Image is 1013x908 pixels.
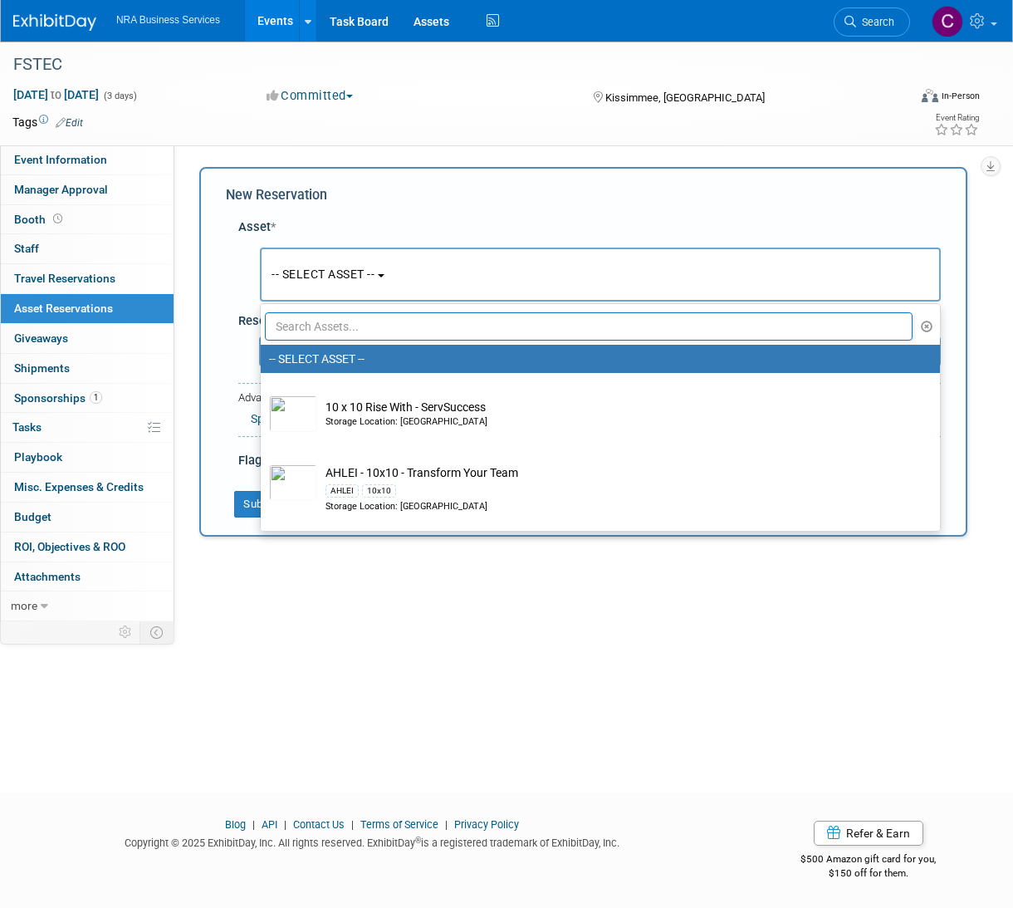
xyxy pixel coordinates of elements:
[325,415,907,429] div: Storage Location: [GEOGRAPHIC_DATA]
[14,391,102,405] span: Sponsorships
[260,248,941,302] button: -- SELECT ASSET --
[441,818,452,831] span: |
[262,818,277,831] a: API
[317,395,907,432] td: 10 x 10 Rise With - ServSuccess
[11,599,37,612] span: more
[12,114,83,130] td: Tags
[317,464,907,513] td: AHLEI - 10x10 - Transform Your Team
[1,175,174,204] a: Manager Approval
[1,264,174,293] a: Travel Reservations
[1,533,174,562] a: ROI, Objectives & ROO
[248,818,259,831] span: |
[238,453,265,468] span: Flag:
[756,842,980,880] div: $500 Amazon gift card for you,
[116,14,220,26] span: NRA Business Services
[12,87,100,102] span: [DATE] [DATE]
[111,621,140,643] td: Personalize Event Tab Strip
[1,503,174,532] a: Budget
[1,234,174,263] a: Staff
[14,302,113,315] span: Asset Reservations
[14,450,62,464] span: Playbook
[922,89,938,102] img: Format-Inperson.png
[238,218,941,236] div: Asset
[1,443,174,472] a: Playbook
[1,473,174,502] a: Misc. Expenses & Credits
[261,87,360,105] button: Committed
[415,836,421,845] sup: ®
[932,6,963,37] img: Chip Romp
[1,413,174,442] a: Tasks
[1,591,174,621] a: more
[14,570,81,583] span: Attachments
[14,153,107,166] span: Event Information
[272,267,374,281] span: -- SELECT ASSET --
[12,832,732,851] div: Copyright © 2025 ExhibitDay, Inc. All rights reserved. ExhibitDay is a registered trademark of Ex...
[251,412,434,425] a: Specify Shipping Logistics Category
[269,348,923,370] label: -- SELECT ASSET --
[50,213,66,225] span: Booth not reserved yet
[14,331,68,345] span: Giveaways
[934,114,979,122] div: Event Rating
[856,16,894,28] span: Search
[325,484,359,498] div: AHLEI
[12,420,42,434] span: Tasks
[14,183,108,196] span: Manager Approval
[1,145,174,174] a: Event Information
[238,312,941,330] div: Reservation Notes
[756,866,980,881] div: $150 off for them.
[234,491,289,518] button: Submit
[14,361,70,375] span: Shipments
[225,818,246,831] a: Blog
[102,91,137,101] span: (3 days)
[238,390,941,406] div: Advanced Options
[140,621,174,643] td: Toggle Event Tabs
[14,242,39,255] span: Staff
[14,540,125,553] span: ROI, Objectives & ROO
[13,14,96,31] img: ExhibitDay
[834,7,910,37] a: Search
[14,272,115,285] span: Travel Reservations
[941,90,980,102] div: In-Person
[1,562,174,591] a: Attachments
[1,294,174,323] a: Asset Reservations
[347,818,358,831] span: |
[360,818,438,831] a: Terms of Service
[605,91,765,104] span: Kissimmee, [GEOGRAPHIC_DATA]
[1,384,174,413] a: Sponsorships1
[7,50,897,80] div: FSTEC
[293,818,345,831] a: Contact Us
[14,213,66,226] span: Booth
[1,354,174,383] a: Shipments
[48,88,64,101] span: to
[14,510,51,523] span: Budget
[226,187,327,203] span: New Reservation
[454,818,519,831] a: Privacy Policy
[90,391,102,404] span: 1
[814,821,923,846] a: Refer & Earn
[14,480,144,493] span: Misc. Expenses & Credits
[839,86,980,111] div: Event Format
[265,312,913,341] input: Search Assets...
[1,205,174,234] a: Booth
[362,484,396,498] div: 10x10
[1,324,174,353] a: Giveaways
[280,818,291,831] span: |
[56,117,83,129] a: Edit
[325,500,907,513] div: Storage Location: [GEOGRAPHIC_DATA]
